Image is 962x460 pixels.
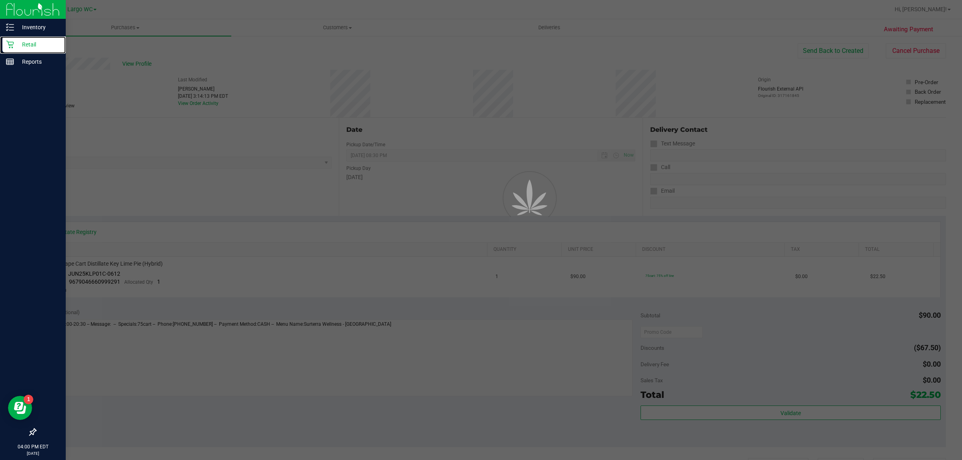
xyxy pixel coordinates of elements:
[14,22,62,32] p: Inventory
[24,395,33,404] iframe: Resource center unread badge
[4,443,62,450] p: 04:00 PM EDT
[6,23,14,31] inline-svg: Inventory
[6,40,14,48] inline-svg: Retail
[6,58,14,66] inline-svg: Reports
[8,396,32,420] iframe: Resource center
[4,450,62,456] p: [DATE]
[14,40,62,49] p: Retail
[14,57,62,67] p: Reports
